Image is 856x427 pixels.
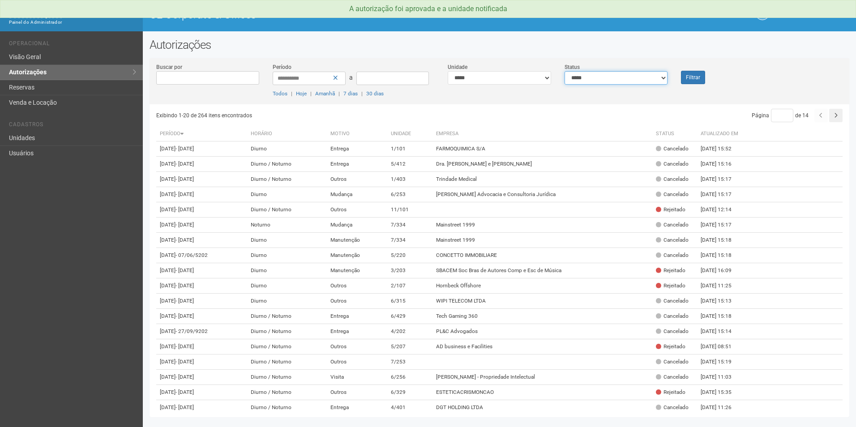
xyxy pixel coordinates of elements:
span: - [DATE] [175,222,194,228]
td: Diurno / Noturno [247,370,326,385]
div: Rejeitado [656,206,685,213]
td: [DATE] [156,339,248,354]
div: Cancelado [656,404,689,411]
td: [DATE] 15:17 [697,218,746,233]
div: Cancelado [656,191,689,198]
td: Diurno [247,294,326,309]
td: Diurno / Noturno [247,385,326,400]
label: Período [273,63,291,71]
label: Buscar por [156,63,182,71]
button: Filtrar [681,71,705,84]
a: Hoje [296,90,307,97]
td: Dra. [PERSON_NAME] e [PERSON_NAME] [432,157,652,172]
td: [DATE] 15:14 [697,324,746,339]
div: Rejeitado [656,282,685,290]
div: Cancelado [656,145,689,153]
td: Diurno [247,233,326,248]
td: Diurno / Noturno [247,309,326,324]
span: - [DATE] [175,298,194,304]
td: 5/412 [387,157,432,172]
td: Diurno / Noturno [247,354,326,370]
td: Entrega [327,400,388,415]
td: Diurno [247,278,326,294]
td: [DATE] 15:17 [697,187,746,202]
th: Horário [247,127,326,141]
label: Status [565,63,580,71]
td: Diurno / Noturno [247,339,326,354]
td: [DATE] 15:35 [697,385,746,400]
span: - [DATE] [175,282,194,289]
td: [DATE] [156,400,248,415]
td: Outros [327,339,388,354]
td: [DATE] 12:14 [697,202,746,218]
td: [DATE] [156,263,248,278]
th: Status [652,127,697,141]
td: Entrega [327,309,388,324]
td: [DATE] 08:51 [697,339,746,354]
td: [DATE] 15:13 [697,294,746,309]
div: Rejeitado [656,267,685,274]
span: - [DATE] [175,267,194,273]
div: Rejeitado [656,389,685,396]
td: [DATE] 15:16 [697,157,746,172]
span: - [DATE] [175,191,194,197]
h2: Autorizações [150,38,849,51]
td: [DATE] [156,248,248,263]
div: Rejeitado [656,343,685,350]
td: [DATE] [156,141,248,157]
div: Cancelado [656,373,689,381]
td: Mudança [327,218,388,233]
span: - [DATE] [175,374,194,380]
td: ESTETICACRISMONCAO [432,385,652,400]
td: Diurno [247,141,326,157]
span: a [349,74,353,81]
td: [DATE] [156,294,248,309]
td: [DATE] 15:18 [697,233,746,248]
td: [DATE] 11:03 [697,370,746,385]
td: Hornbeck Offshore [432,278,652,294]
td: [DATE] 15:18 [697,248,746,263]
td: Outros [327,385,388,400]
span: - [DATE] [175,161,194,167]
td: Diurno / Noturno [247,202,326,218]
th: Motivo [327,127,388,141]
label: Unidade [448,63,467,71]
td: [DATE] [156,157,248,172]
div: Cancelado [656,297,689,305]
span: - [DATE] [175,359,194,365]
td: 6/329 [387,385,432,400]
td: Outros [327,294,388,309]
div: Cancelado [656,160,689,168]
td: [PERSON_NAME] - Propriedade Intelectual [432,370,652,385]
span: - [DATE] [175,206,194,213]
td: Tech Gaming 360 [432,309,652,324]
td: Outros [327,202,388,218]
span: - [DATE] [175,313,194,319]
div: Painel do Administrador [9,18,136,26]
td: Trindade Medical [432,172,652,187]
td: [DATE] 15:52 [697,141,746,157]
span: - 07/06/5202 [175,252,208,258]
td: AD business e Facilities [432,339,652,354]
div: Cancelado [656,252,689,259]
span: | [291,90,292,97]
td: 4/401 [387,400,432,415]
td: [DATE] [156,278,248,294]
td: [DATE] [156,370,248,385]
th: Empresa [432,127,652,141]
span: - [DATE] [175,237,194,243]
td: CONCETTO IMMOBILIARE [432,248,652,263]
td: [DATE] 11:25 [697,278,746,294]
td: [DATE] [156,354,248,370]
td: [DATE] [156,187,248,202]
td: DGT HOLDING LTDA [432,400,652,415]
span: - [DATE] [175,389,194,395]
td: [DATE] 16:09 [697,263,746,278]
div: Exibindo 1-20 de 264 itens encontrados [156,109,500,122]
td: Diurno [247,187,326,202]
th: Unidade [387,127,432,141]
td: Outros [327,354,388,370]
td: [DATE] [156,202,248,218]
div: Cancelado [656,236,689,244]
td: 5/207 [387,339,432,354]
